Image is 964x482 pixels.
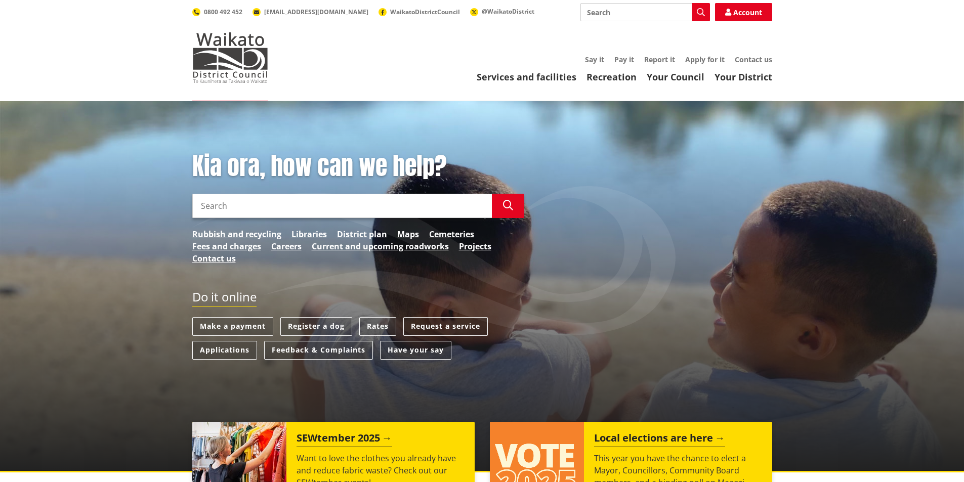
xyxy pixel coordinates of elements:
[614,55,634,64] a: Pay it
[291,228,327,240] a: Libraries
[192,240,261,252] a: Fees and charges
[337,228,387,240] a: District plan
[403,317,488,336] a: Request a service
[192,290,257,308] h2: Do it online
[429,228,474,240] a: Cemeteries
[715,3,772,21] a: Account
[585,55,604,64] a: Say it
[192,194,492,218] input: Search input
[397,228,419,240] a: Maps
[192,228,281,240] a: Rubbish and recycling
[390,8,460,16] span: WaikatoDistrictCouncil
[192,152,524,181] h1: Kia ora, how can we help?
[264,341,373,360] a: Feedback & Complaints
[685,55,725,64] a: Apply for it
[264,8,368,16] span: [EMAIL_ADDRESS][DOMAIN_NAME]
[379,8,460,16] a: WaikatoDistrictCouncil
[280,317,352,336] a: Register a dog
[204,8,242,16] span: 0800 492 452
[253,8,368,16] a: [EMAIL_ADDRESS][DOMAIN_NAME]
[297,432,392,447] h2: SEWtember 2025
[192,341,257,360] a: Applications
[192,252,236,265] a: Contact us
[192,8,242,16] a: 0800 492 452
[647,71,704,83] a: Your Council
[470,7,534,16] a: @WaikatoDistrict
[594,432,725,447] h2: Local elections are here
[459,240,491,252] a: Projects
[271,240,302,252] a: Careers
[482,7,534,16] span: @WaikatoDistrict
[380,341,451,360] a: Have your say
[192,317,273,336] a: Make a payment
[477,71,576,83] a: Services and facilities
[312,240,449,252] a: Current and upcoming roadworks
[735,55,772,64] a: Contact us
[644,55,675,64] a: Report it
[586,71,637,83] a: Recreation
[580,3,710,21] input: Search input
[359,317,396,336] a: Rates
[715,71,772,83] a: Your District
[192,32,268,83] img: Waikato District Council - Te Kaunihera aa Takiwaa o Waikato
